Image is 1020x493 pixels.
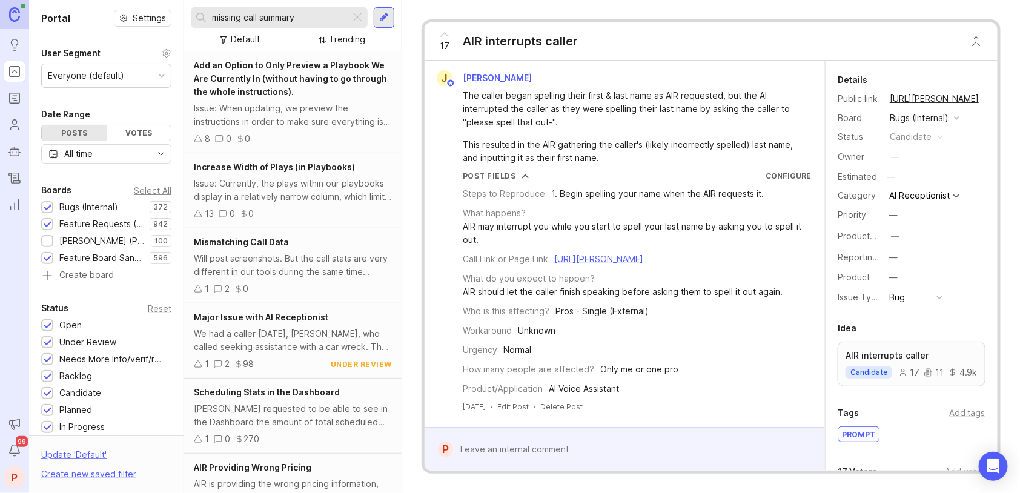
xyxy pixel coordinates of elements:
[463,89,801,129] div: The caller began spelling their first & last name as AIR requested, but the AI interrupted the ca...
[230,207,235,220] div: 0
[194,402,392,429] div: [PERSON_NAME] requested to be able to see in the Dashboard the amount of total scheduled appointm...
[949,406,985,420] div: Add tags
[329,33,365,46] div: Trending
[64,147,93,160] div: All time
[838,130,880,144] div: Status
[838,272,870,282] label: Product
[151,149,171,159] svg: toggle icon
[59,386,101,400] div: Candidate
[41,183,71,197] div: Boards
[59,200,118,214] div: Bugs (Internal)
[766,171,811,180] a: Configure
[41,301,68,316] div: Status
[555,305,649,318] div: Pros - Single (External)
[59,369,92,383] div: Backlog
[184,303,402,379] a: Major Issue with AI ReceptionistWe had a caller [DATE], [PERSON_NAME], who called seeking assista...
[850,368,887,377] p: candidate
[463,324,512,337] div: Workaround
[463,363,594,376] div: How many people are affected?
[889,251,898,264] div: —
[9,7,20,21] img: Canny Home
[964,29,989,53] button: Close button
[107,125,171,141] div: Votes
[59,319,82,332] div: Open
[889,291,905,304] div: Bug
[4,141,25,162] a: Autopilot
[4,167,25,189] a: Changelog
[540,402,583,412] div: Delete Post
[463,220,811,247] div: AIR may interrupt you while you start to spell your last name by asking you to spell it out.
[153,202,168,212] p: 372
[429,70,541,86] a: J[PERSON_NAME]
[600,363,678,376] div: Only me or one pro
[497,402,529,412] div: Edit Post
[184,51,402,153] a: Add an Option to Only Preview a Playbook We Are Currently In (without having to go through the wh...
[184,228,402,303] a: Mismatching Call DataWill post screenshots. But the call stats are very different in our tools du...
[437,70,452,86] div: J
[243,432,259,446] div: 270
[194,102,392,128] div: Issue: When updating, we preview the instructions in order to make sure everything is working cor...
[838,173,877,181] div: Estimated
[463,187,545,200] div: Steps to Reproduce
[331,359,392,369] div: under review
[114,10,171,27] button: Settings
[838,73,867,87] div: Details
[153,219,168,229] p: 942
[225,357,230,371] div: 2
[838,465,877,479] div: 17 Voters
[4,114,25,136] a: Users
[194,237,289,247] span: Mismatching Call Data
[949,368,978,377] div: 4.9k
[463,305,549,318] div: Who is this affecting?
[838,111,880,125] div: Board
[225,432,230,446] div: 0
[463,138,801,165] div: This resulted in the AIR gathering the caller's (likely incorrectly spelled) last name, and input...
[4,194,25,216] a: Reporting
[889,208,898,222] div: —
[59,234,145,248] div: [PERSON_NAME] (Public)
[41,46,101,61] div: User Segment
[846,349,978,362] p: AIR interrupts caller
[205,432,209,446] div: 1
[463,171,516,181] div: Post Fields
[463,285,783,299] div: AIR should let the caller finish speaking before asking them to spell it out again.
[194,60,387,97] span: Add an Option to Only Preview a Playbook We Are Currently In (without having to go through the wh...
[212,11,345,24] input: Search...
[838,427,879,442] div: prompt
[59,336,116,349] div: Under Review
[534,402,535,412] div: ·
[184,379,402,454] a: Scheduling Stats in the Dashboard[PERSON_NAME] requested to be able to see in the Dashboard the a...
[463,171,529,181] button: Post Fields
[979,452,1008,481] div: Open Intercom Messenger
[194,327,392,354] div: We had a caller [DATE], [PERSON_NAME], who called seeking assistance with a car wreck. The AI rec...
[463,382,543,395] div: Product/Application
[59,352,165,366] div: Needs More Info/verif/repro
[41,271,171,282] a: Create board
[518,324,555,337] div: Unknown
[838,292,882,302] label: Issue Type
[463,73,532,83] span: [PERSON_NAME]
[194,177,392,203] div: Issue: Currently, the plays within our playbooks display in a relatively narrow column, which lim...
[41,468,136,481] div: Create new saved filter
[838,92,880,105] div: Public link
[154,236,168,246] p: 100
[205,207,214,220] div: 13
[463,272,595,285] div: What do you expect to happen?
[4,466,25,488] button: P
[463,343,497,357] div: Urgency
[48,69,124,82] div: Everyone (default)
[890,130,932,144] div: candidate
[463,402,486,412] a: [DATE]
[194,312,328,322] span: Major Issue with AI Receptionist
[194,462,311,472] span: AIR Providing Wrong Pricing
[41,11,70,25] h1: Portal
[446,79,455,88] img: member badge
[205,132,210,145] div: 8
[4,34,25,56] a: Ideas
[463,402,486,411] time: [DATE]
[463,33,578,50] div: AIR interrupts caller
[440,39,449,53] span: 17
[59,420,105,434] div: In Progress
[891,150,899,164] div: —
